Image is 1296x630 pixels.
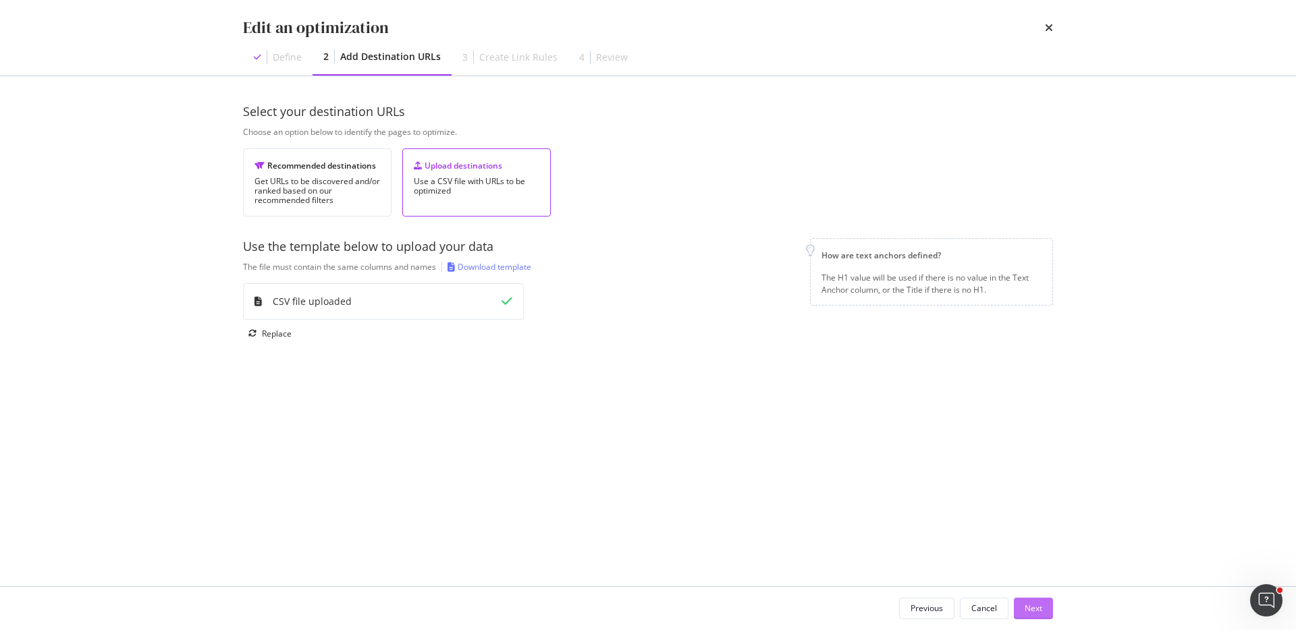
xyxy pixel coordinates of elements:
[1045,16,1053,39] div: times
[821,250,1042,261] div: How are text anchors defined?
[960,598,1008,619] button: Cancel
[273,51,302,64] div: Define
[899,598,954,619] button: Previous
[821,272,1042,295] div: The H1 value will be used if there is no value in the Text Anchor column, or the Title if there i...
[254,160,380,171] div: Recommended destinations
[262,328,292,339] div: Replace
[340,50,441,63] div: Add Destination URLs
[414,160,539,171] div: Upload destinations
[243,16,389,39] div: Edit an optimization
[462,51,468,64] div: 3
[1025,602,1042,614] div: Next
[243,322,292,344] button: Replace
[243,261,436,273] div: The file must contain the same columns and names
[1014,598,1053,619] button: Next
[243,238,799,256] div: Use the template below to upload your data
[458,261,531,273] div: Download template
[579,51,585,64] div: 4
[243,126,1042,138] div: Choose an option below to identify the pages to optimize.
[243,103,1042,121] div: Select your destination URLs
[911,602,943,614] div: Previous
[323,50,329,63] div: 2
[414,177,539,196] div: Use a CSV file with URLs to be optimized
[971,602,997,614] div: Cancel
[1250,584,1282,617] iframe: Intercom live chat
[479,51,558,64] div: Create Link Rules
[273,295,352,308] div: CSV file uploaded
[254,177,380,205] div: Get URLs to be discovered and/or ranked based on our recommended filters
[596,51,628,64] div: Review
[448,261,531,273] a: Download template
